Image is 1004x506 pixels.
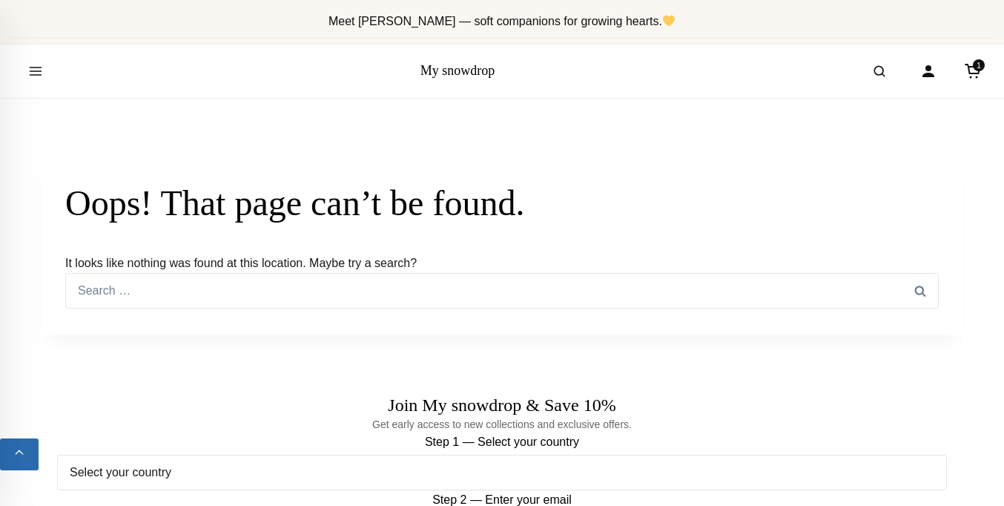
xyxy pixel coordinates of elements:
div: Announcement [12,6,992,38]
a: Account [912,55,945,88]
a: My snowdrop [420,63,495,78]
p: It looks like nothing was found at this location. Maybe try a search? [65,254,939,273]
a: Cart [957,55,989,88]
input: Search [902,273,939,309]
h1: Oops! That page can’t be found. [65,182,939,225]
span: 1 [973,59,985,71]
p: Get early access to new collections and exclusive offers. [57,416,947,433]
label: Step 1 — Select your country [57,433,947,452]
button: Open menu [15,50,56,92]
img: 💛 [663,15,675,27]
h2: Join My snowdrop & Save 10% [57,395,947,416]
span: Meet [PERSON_NAME] — soft companions for growing hearts. [328,15,676,27]
button: Open search [859,50,900,92]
